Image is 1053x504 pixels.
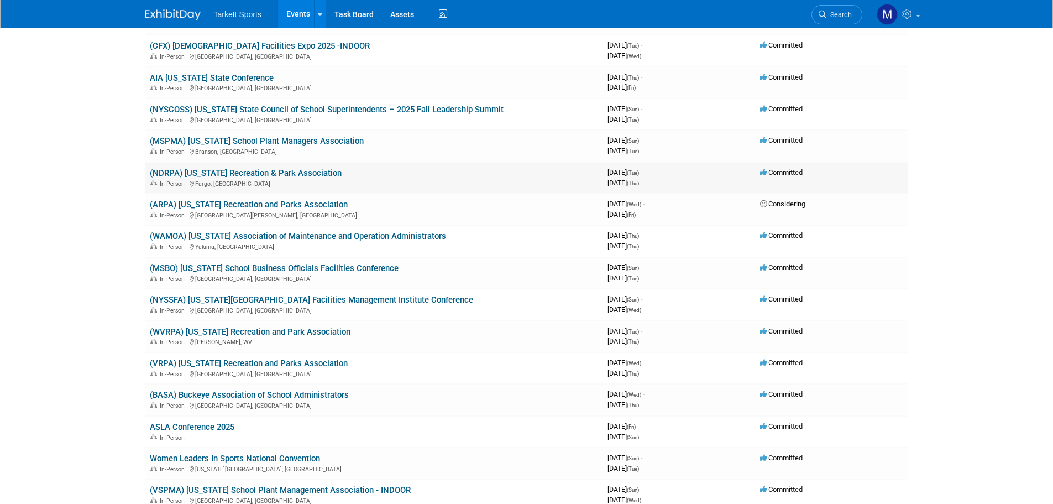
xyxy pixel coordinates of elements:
span: Committed [760,454,803,462]
img: In-Person Event [150,85,157,90]
span: - [641,263,642,272]
div: [GEOGRAPHIC_DATA], [GEOGRAPHIC_DATA] [150,83,599,92]
span: - [641,41,642,49]
span: (Sun) [627,487,639,493]
span: (Wed) [627,53,641,59]
a: (MSBO) [US_STATE] School Business Officials Facilities Conference [150,263,399,273]
span: [DATE] [607,422,639,430]
span: In-Person [160,22,188,29]
span: [DATE] [607,295,642,303]
span: In-Person [160,148,188,155]
span: [DATE] [607,83,636,91]
div: [GEOGRAPHIC_DATA], [GEOGRAPHIC_DATA] [150,401,599,409]
span: [DATE] [607,115,639,123]
span: Committed [760,105,803,113]
a: (VRPA) [US_STATE] Recreation and Parks Association [150,358,348,368]
span: [DATE] [607,305,641,314]
span: [DATE] [607,485,642,493]
a: ASLA Conference 2025 [150,422,234,432]
span: In-Person [160,85,188,92]
span: In-Person [160,243,188,251]
a: (CFX) [DEMOGRAPHIC_DATA] Facilities Expo 2025 -INDOOR [150,41,370,51]
a: AIA [US_STATE] State Conference [150,73,274,83]
span: In-Person [160,466,188,473]
span: [DATE] [607,179,639,187]
span: - [641,295,642,303]
span: [DATE] [607,41,642,49]
span: [DATE] [607,73,642,81]
span: [DATE] [607,51,641,60]
span: (Thu) [627,339,639,345]
span: (Wed) [627,497,641,503]
span: Committed [760,136,803,144]
img: In-Person Event [150,276,157,281]
span: [DATE] [607,242,639,250]
span: (Wed) [627,360,641,366]
span: (Tue) [627,276,639,282]
span: - [637,422,639,430]
span: [DATE] [607,147,639,155]
div: [GEOGRAPHIC_DATA], [GEOGRAPHIC_DATA] [150,305,599,314]
span: (Thu) [627,75,639,81]
span: In-Person [160,53,188,60]
span: In-Person [160,434,188,441]
div: Branson, [GEOGRAPHIC_DATA] [150,147,599,155]
span: Committed [760,231,803,240]
span: [DATE] [607,200,645,208]
img: In-Person Event [150,148,157,154]
span: Committed [760,390,803,398]
a: (MSPMA) [US_STATE] School Plant Managers Association [150,136,364,146]
a: (NDRPA) [US_STATE] Recreation & Park Association [150,168,342,178]
span: [DATE] [607,274,639,282]
img: In-Person Event [150,434,157,440]
a: Search [811,5,862,24]
a: (ARPA) [US_STATE] Recreation and Parks Association [150,200,348,210]
span: (Wed) [627,307,641,313]
span: (Thu) [627,371,639,377]
span: Committed [760,422,803,430]
span: Committed [760,263,803,272]
span: (Sun) [627,265,639,271]
span: (Fri) [627,424,636,430]
span: (Thu) [627,402,639,408]
span: In-Person [160,371,188,378]
span: [DATE] [607,210,636,219]
span: [DATE] [607,231,642,240]
a: (WVRPA) [US_STATE] Recreation and Park Association [150,327,350,337]
img: In-Person Event [150,497,157,503]
span: [DATE] [607,433,639,441]
span: [DATE] [607,358,645,367]
span: (Wed) [627,201,641,207]
img: megan powell [877,4,898,25]
span: (Sun) [627,106,639,112]
span: Committed [760,327,803,335]
span: Search [826,11,852,19]
a: (WAMOA) [US_STATE] Association of Maintenance and Operation Administrators [150,231,446,241]
span: (Tue) [627,43,639,49]
span: (Thu) [627,243,639,250]
span: (Sun) [627,297,639,303]
a: (VSPMA) [US_STATE] School Plant Management Association - INDOOR [150,485,411,495]
span: (Tue) [627,329,639,335]
div: [GEOGRAPHIC_DATA], [GEOGRAPHIC_DATA] [150,369,599,378]
span: [DATE] [607,454,642,462]
img: In-Person Event [150,466,157,471]
span: [DATE] [607,263,642,272]
span: - [641,485,642,493]
span: (Tue) [627,170,639,176]
span: (Wed) [627,392,641,398]
img: In-Person Event [150,243,157,249]
img: In-Person Event [150,371,157,376]
span: In-Person [160,180,188,188]
img: ExhibitDay [145,9,201,20]
span: (Sun) [627,138,639,144]
span: - [641,454,642,462]
img: In-Person Event [150,117,157,122]
a: (NYSSFA) [US_STATE][GEOGRAPHIC_DATA] Facilities Management Institute Conference [150,295,473,305]
span: Committed [760,485,803,493]
span: (Thu) [627,233,639,239]
span: [DATE] [607,401,639,409]
span: - [641,73,642,81]
span: Committed [760,168,803,176]
div: [GEOGRAPHIC_DATA], [GEOGRAPHIC_DATA] [150,115,599,124]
